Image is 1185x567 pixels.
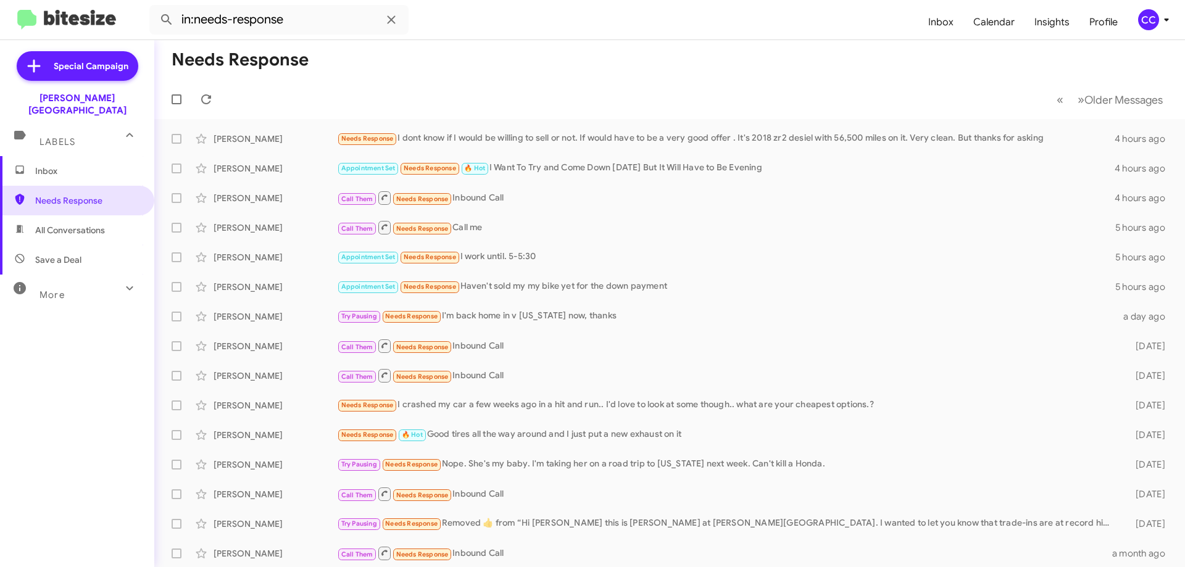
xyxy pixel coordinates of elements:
[1138,9,1159,30] div: CC
[39,136,75,147] span: Labels
[337,190,1115,205] div: Inbound Call
[337,161,1115,175] div: I Want To Try and Come Down [DATE] But It Will Have to Be Evening
[214,458,337,471] div: [PERSON_NAME]
[1115,133,1175,145] div: 4 hours ago
[404,164,456,172] span: Needs Response
[214,251,337,263] div: [PERSON_NAME]
[337,486,1116,502] div: Inbound Call
[396,550,449,558] span: Needs Response
[214,399,337,412] div: [PERSON_NAME]
[214,370,337,382] div: [PERSON_NAME]
[1116,340,1175,352] div: [DATE]
[464,164,485,172] span: 🔥 Hot
[214,221,337,234] div: [PERSON_NAME]
[385,460,438,468] span: Needs Response
[1078,92,1084,107] span: »
[35,194,140,207] span: Needs Response
[396,491,449,499] span: Needs Response
[385,312,438,320] span: Needs Response
[404,283,456,291] span: Needs Response
[1116,370,1175,382] div: [DATE]
[341,135,394,143] span: Needs Response
[337,368,1116,383] div: Inbound Call
[341,343,373,351] span: Call Them
[341,225,373,233] span: Call Them
[214,281,337,293] div: [PERSON_NAME]
[1116,429,1175,441] div: [DATE]
[1112,547,1175,560] div: a month ago
[39,289,65,300] span: More
[1116,458,1175,471] div: [DATE]
[341,431,394,439] span: Needs Response
[1115,221,1175,234] div: 5 hours ago
[214,518,337,530] div: [PERSON_NAME]
[1057,92,1063,107] span: «
[172,50,309,70] h1: Needs Response
[385,519,438,528] span: Needs Response
[963,4,1025,40] a: Calendar
[1115,192,1175,204] div: 4 hours ago
[396,225,449,233] span: Needs Response
[402,431,423,439] span: 🔥 Hot
[341,312,377,320] span: Try Pausing
[341,519,377,528] span: Try Pausing
[1116,488,1175,500] div: [DATE]
[337,516,1116,531] div: Removed ‌👍‌ from “ Hi [PERSON_NAME] this is [PERSON_NAME] at [PERSON_NAME][GEOGRAPHIC_DATA]. I wa...
[149,5,409,35] input: Search
[337,220,1115,235] div: Call me
[341,491,373,499] span: Call Them
[1116,518,1175,530] div: [DATE]
[1049,87,1071,112] button: Previous
[396,343,449,351] span: Needs Response
[35,165,140,177] span: Inbox
[35,254,81,266] span: Save a Deal
[1025,4,1079,40] a: Insights
[214,192,337,204] div: [PERSON_NAME]
[337,398,1116,412] div: I crashed my car a few weeks ago in a hit and run.. I'd love to look at some though.. what are yo...
[1084,93,1163,107] span: Older Messages
[1079,4,1128,40] a: Profile
[35,224,105,236] span: All Conversations
[341,283,396,291] span: Appointment Set
[214,547,337,560] div: [PERSON_NAME]
[341,550,373,558] span: Call Them
[396,195,449,203] span: Needs Response
[214,429,337,441] div: [PERSON_NAME]
[337,309,1116,323] div: I'm back home in v [US_STATE] now, thanks
[341,460,377,468] span: Try Pausing
[214,133,337,145] div: [PERSON_NAME]
[1116,399,1175,412] div: [DATE]
[337,338,1116,354] div: Inbound Call
[341,195,373,203] span: Call Them
[337,279,1115,294] div: Haven't sold my my bike yet for the down payment
[1115,162,1175,175] div: 4 hours ago
[214,340,337,352] div: [PERSON_NAME]
[214,162,337,175] div: [PERSON_NAME]
[1115,281,1175,293] div: 5 hours ago
[1116,310,1175,323] div: a day ago
[337,545,1112,561] div: Inbound Call
[1115,251,1175,263] div: 5 hours ago
[341,164,396,172] span: Appointment Set
[17,51,138,81] a: Special Campaign
[341,253,396,261] span: Appointment Set
[54,60,128,72] span: Special Campaign
[337,428,1116,442] div: Good tires all the way around and I just put a new exhaust on it
[1050,87,1170,112] nav: Page navigation example
[404,253,456,261] span: Needs Response
[214,310,337,323] div: [PERSON_NAME]
[337,250,1115,264] div: I work until. 5-5:30
[337,457,1116,471] div: Nope. She's my baby. I'm taking her on a road trip to [US_STATE] next week. Can't kill a Honda.
[396,373,449,381] span: Needs Response
[337,131,1115,146] div: I dont know if I would be willing to sell or not. If would have to be a very good offer . It's 20...
[918,4,963,40] a: Inbox
[1128,9,1171,30] button: CC
[1070,87,1170,112] button: Next
[214,488,337,500] div: [PERSON_NAME]
[341,373,373,381] span: Call Them
[341,401,394,409] span: Needs Response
